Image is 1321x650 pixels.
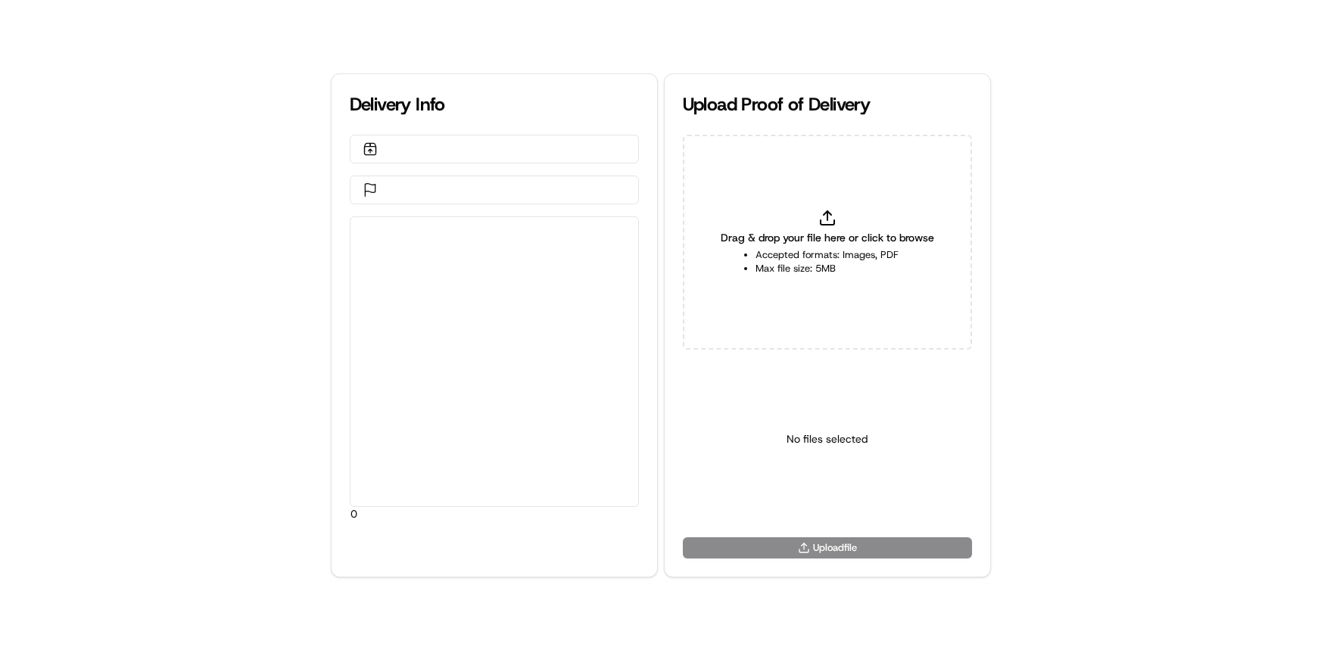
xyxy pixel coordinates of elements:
[756,248,899,262] li: Accepted formats: Images, PDF
[683,92,972,117] div: Upload Proof of Delivery
[721,230,934,245] span: Drag & drop your file here or click to browse
[350,92,639,117] div: Delivery Info
[787,431,868,446] p: No files selected
[756,262,899,275] li: Max file size: 5MB
[351,217,638,506] div: 0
